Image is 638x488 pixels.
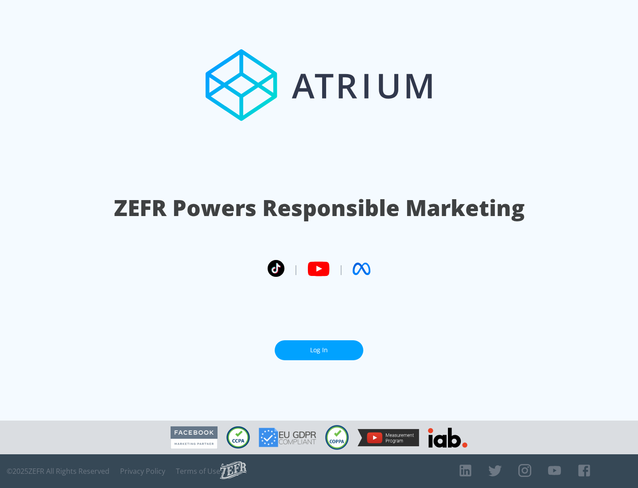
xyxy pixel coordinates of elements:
img: YouTube Measurement Program [358,429,419,446]
a: Log In [275,340,363,360]
img: Facebook Marketing Partner [171,426,218,449]
img: CCPA Compliant [226,426,250,449]
span: © 2025 ZEFR All Rights Reserved [7,467,109,476]
a: Privacy Policy [120,467,165,476]
a: Terms of Use [176,467,220,476]
img: GDPR Compliant [259,428,316,447]
h1: ZEFR Powers Responsible Marketing [114,193,525,223]
img: COPPA Compliant [325,425,349,450]
img: IAB [428,428,467,448]
span: | [338,262,344,275]
span: | [293,262,299,275]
